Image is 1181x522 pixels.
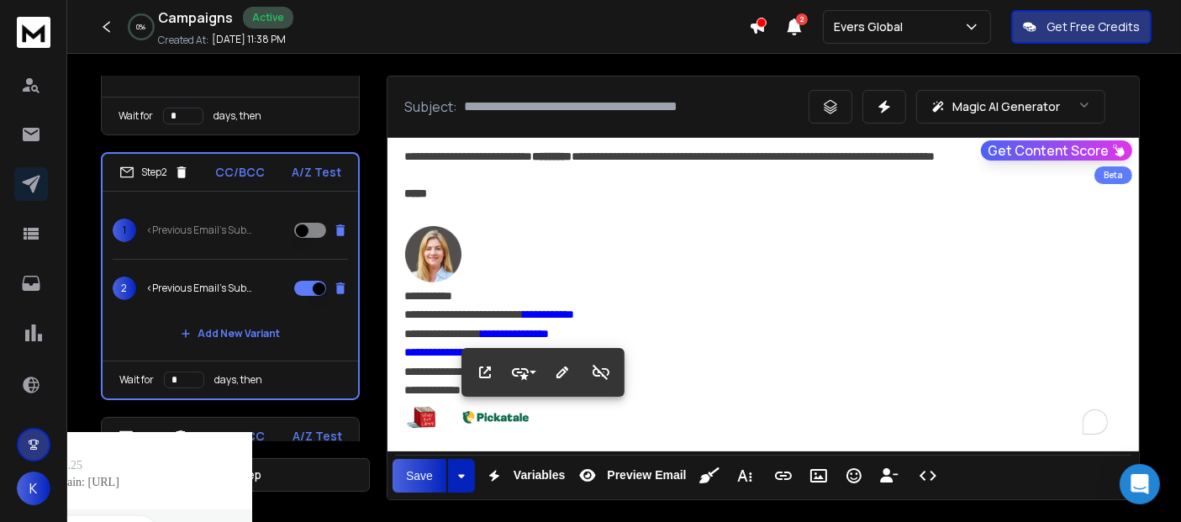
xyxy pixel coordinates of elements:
[767,459,799,493] button: Insert Link (Ctrl+K)
[101,152,360,400] li: Step2CC/BCCA/Z Test1<Previous Email's Subject>2<Previous Email's Subject>Add New VariantWait ford...
[469,356,501,389] button: Open Link
[167,98,181,111] img: tab_keywords_by_traffic_grey.svg
[214,109,261,123] p: days, then
[981,140,1132,161] button: Get Content Score
[388,138,1140,451] div: To enrich screen reader interactions, please activate Accessibility in Grammarly extension settings
[1047,18,1140,35] p: Get Free Credits
[693,459,725,493] button: Clean HTML
[44,44,119,57] div: Domain: [URL]
[838,459,870,493] button: Emoticons
[952,98,1060,115] p: Magic AI Generator
[17,472,50,505] button: K
[158,34,208,47] p: Created At:
[119,109,153,123] p: Wait for
[604,468,689,482] span: Preview Email
[119,429,188,444] div: Step 3
[167,317,293,351] button: Add New Variant
[119,165,189,180] div: Step 2
[510,468,569,482] span: Variables
[916,90,1105,124] button: Magic AI Generator
[243,7,293,29] div: Active
[796,13,808,25] span: 2
[186,99,283,110] div: Keywords by Traffic
[216,428,266,445] p: CC/BCC
[47,27,82,40] div: v 4.0.25
[216,164,266,181] p: CC/BCC
[119,373,154,387] p: Wait for
[1011,10,1152,44] button: Get Free Credits
[546,356,578,389] button: Edit Link
[1094,166,1132,184] div: Beta
[834,18,909,35] p: Evers Global
[404,97,457,117] p: Subject:
[27,27,40,40] img: logo_orange.svg
[137,22,146,32] p: 0 %
[912,459,944,493] button: Code View
[572,459,689,493] button: Preview Email
[873,459,905,493] button: Insert Unsubscribe Link
[64,99,150,110] div: Domain Overview
[393,459,446,493] button: Save
[508,356,540,389] button: Style
[585,356,617,389] button: Unlink
[803,459,835,493] button: Insert Image (Ctrl+P)
[146,224,254,237] p: <Previous Email's Subject>
[113,219,136,242] span: 1
[1120,464,1160,504] div: Open Intercom Messenger
[17,17,50,48] img: logo
[729,459,761,493] button: More Text
[478,459,569,493] button: Variables
[158,8,233,28] h1: Campaigns
[214,373,262,387] p: days, then
[45,98,59,111] img: tab_domain_overview_orange.svg
[293,428,342,445] p: A/Z Test
[146,282,254,295] p: <Previous Email's Subject>
[27,44,40,57] img: website_grey.svg
[212,33,286,46] p: [DATE] 11:38 PM
[292,164,341,181] p: A/Z Test
[113,277,136,300] span: 2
